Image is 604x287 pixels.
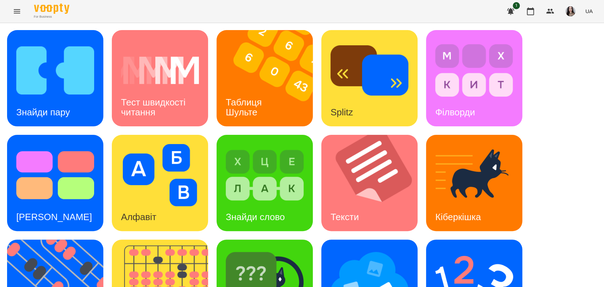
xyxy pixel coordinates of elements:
img: Splitz [330,39,408,102]
span: 1 [513,2,520,9]
a: Знайди словоЗнайди слово [217,135,313,231]
a: Знайди паруЗнайди пару [7,30,103,126]
h3: Кіберкішка [435,212,481,222]
a: ТекстиТексти [321,135,418,231]
button: UA [582,5,596,18]
span: UA [585,7,593,15]
a: КіберкішкаКіберкішка [426,135,522,231]
img: Тексти [321,135,426,231]
a: Тест Струпа[PERSON_NAME] [7,135,103,231]
img: Voopty Logo [34,4,69,14]
span: For Business [34,15,69,19]
img: Алфавіт [121,144,199,206]
a: Таблиця ШультеТаблиця Шульте [217,30,313,126]
h3: Тексти [330,212,359,222]
img: Знайди слово [226,144,304,206]
img: Таблиця Шульте [217,30,322,126]
h3: Таблиця Шульте [226,97,264,117]
img: Тест Струпа [16,144,94,206]
img: Знайди пару [16,39,94,102]
a: SplitzSplitz [321,30,418,126]
img: 23d2127efeede578f11da5c146792859.jpg [565,6,575,16]
img: Кіберкішка [435,144,513,206]
img: Філворди [435,39,513,102]
h3: Алфавіт [121,212,156,222]
a: ФілвордиФілворди [426,30,522,126]
h3: Філворди [435,107,475,117]
h3: Знайди пару [16,107,70,117]
a: Тест швидкості читанняТест швидкості читання [112,30,208,126]
h3: Splitz [330,107,353,117]
h3: [PERSON_NAME] [16,212,92,222]
img: Тест швидкості читання [121,39,199,102]
a: АлфавітАлфавіт [112,135,208,231]
h3: Тест швидкості читання [121,97,188,117]
button: Menu [8,3,25,20]
h3: Знайди слово [226,212,285,222]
